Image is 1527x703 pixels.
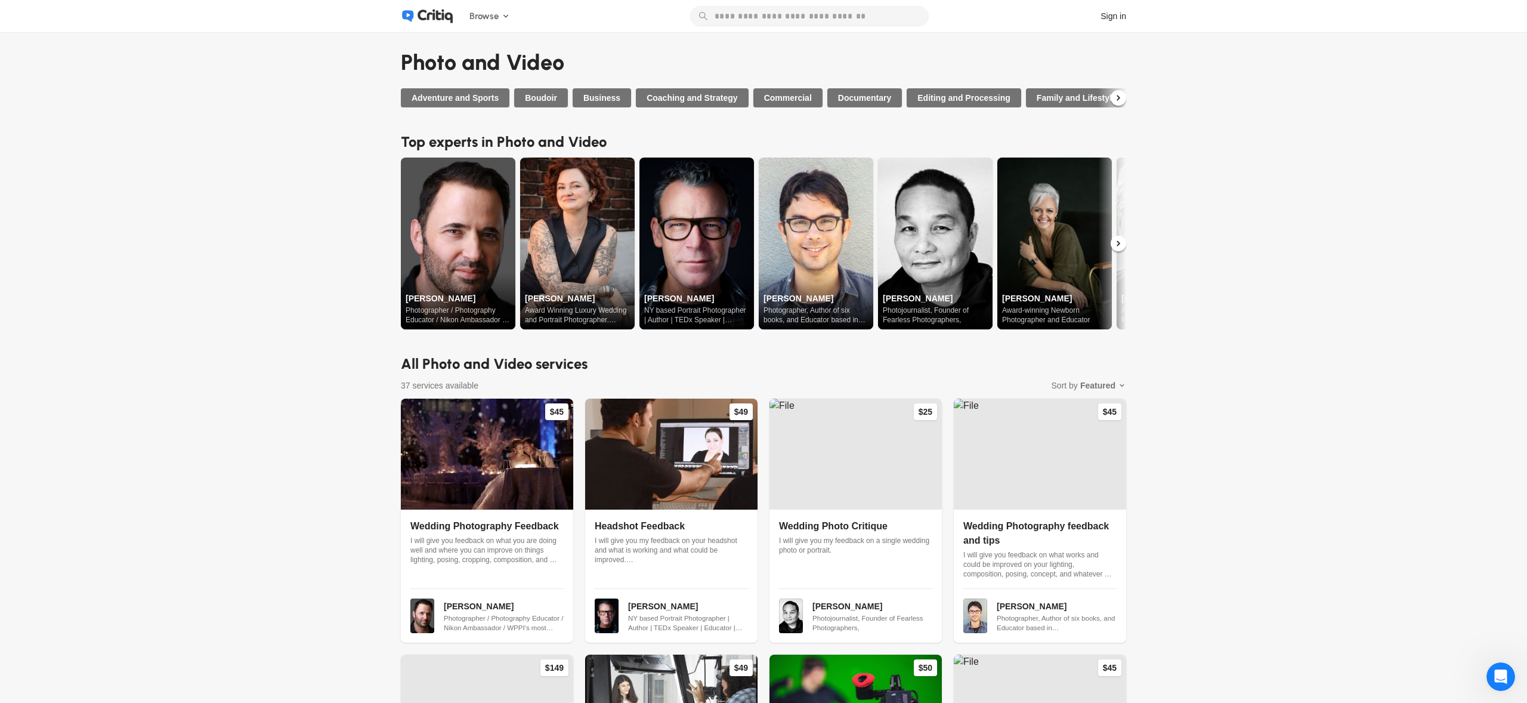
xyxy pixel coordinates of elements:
div: $149 [540,659,568,676]
h2: All Photo and Video services [401,353,1126,375]
img: File [963,599,987,633]
h2: Top experts in Photo and Video [401,131,1126,153]
a: $25Wedding Photo CritiqueI will give you my feedback on a single wedding photo or portrait.[PERSO... [769,399,942,643]
div: $45 [1098,403,1121,420]
span: Wedding Photo Critique [779,521,888,531]
span: Business [583,92,620,104]
span: [PERSON_NAME] [628,602,698,611]
div: Sign in [1101,10,1126,23]
span: Wedding Photography feedback and tips [963,521,1109,545]
span: Browse [469,10,499,23]
span: Sort by [1052,380,1078,391]
span: Adventure and Sports [412,92,499,104]
span: Coaching and Strategy [647,92,737,104]
span: [PERSON_NAME] [444,602,514,611]
img: File [878,158,993,329]
span: NY based Portrait Photographer | Author | TEDx Speaker | Educator | Canon Explorer of Light | Hea... [628,613,748,633]
p: I will give you my feedback on a single wedding photo or portrait. [779,536,932,555]
iframe: Intercom live chat [1486,662,1515,691]
p: I will give you feedback on what you are doing well and where you can improve on things lighting,... [410,536,564,565]
img: File [769,399,942,510]
a: [PERSON_NAME]Award-winning Newborn Photographer and Educator [997,158,1112,329]
a: $45Wedding Photography feedback and tipsI will give you feedback on what works and could be impro... [954,399,1126,643]
span: 37 services available [401,380,478,391]
p: I will give you my feedback on your headshot and what is working and what could be improved. Whet... [595,536,748,565]
a: [PERSON_NAME]Photographer, Author of six books, and Educator based in [GEOGRAPHIC_DATA], [GEOGRAP... [759,158,873,329]
span: Documentary [838,92,891,104]
img: File [779,599,803,633]
span: Wedding Photography Feedback [410,521,559,531]
a: [PERSON_NAME]Photojournalist, Founder of Fearless Photographers, [878,158,993,329]
div: $49 [730,403,753,420]
p: I will give you feedback on what works and could be improved on your lighting, composition, posin... [963,550,1117,579]
a: [PERSON_NAME]Award Winning Luxury Wedding and Portrait Photographer. Canon Explorer of Light. [520,158,635,329]
a: $49Headshot FeedbackI will give you my feedback on your headshot and what is working and what cou... [585,399,758,643]
img: File [639,158,754,329]
span: Photographer, Author of six books, and Educator based in [GEOGRAPHIC_DATA], [GEOGRAPHIC_DATA]. Ca... [997,613,1117,633]
a: $45Wedding Photography FeedbackI will give you feedback on what you are doing well and where you ... [401,399,573,643]
h1: Photo and Video [401,47,1126,79]
img: File [401,158,515,329]
span: [PERSON_NAME] [812,602,882,611]
span: Photographer / Photography Educator / Nikon Ambassador / WPPI's most awarded photographer & 1st G... [444,613,564,633]
span: Photojournalist, Founder of Fearless Photographers, [812,613,932,633]
img: File [954,399,1126,510]
div: $50 [914,659,937,676]
img: File [585,399,758,510]
span: Headshot Feedback [595,521,685,531]
a: [PERSON_NAME]NY based Portrait Photographer | Author | TEDx Speaker | Educator | Canon Explorer o... [639,158,754,329]
img: File [595,599,619,633]
span: Commercial [764,92,812,104]
img: File [997,158,1112,329]
a: [PERSON_NAME]Photographer / Photography Educator / Nikon Ambassador / WPPI's most awarded photogr... [401,158,515,329]
img: File [410,599,434,633]
span: [PERSON_NAME] [997,602,1067,611]
div: $25 [914,403,937,420]
div: $45 [545,403,568,420]
div: $49 [730,659,753,676]
div: $45 [1098,659,1121,676]
img: File [520,158,635,329]
img: File [401,399,573,510]
span: Editing and Processing [917,92,1010,104]
span: Boudoir [525,92,557,104]
span: Family and Lifestyle [1037,92,1117,104]
span: Featured [1080,380,1115,391]
img: File [759,158,873,329]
